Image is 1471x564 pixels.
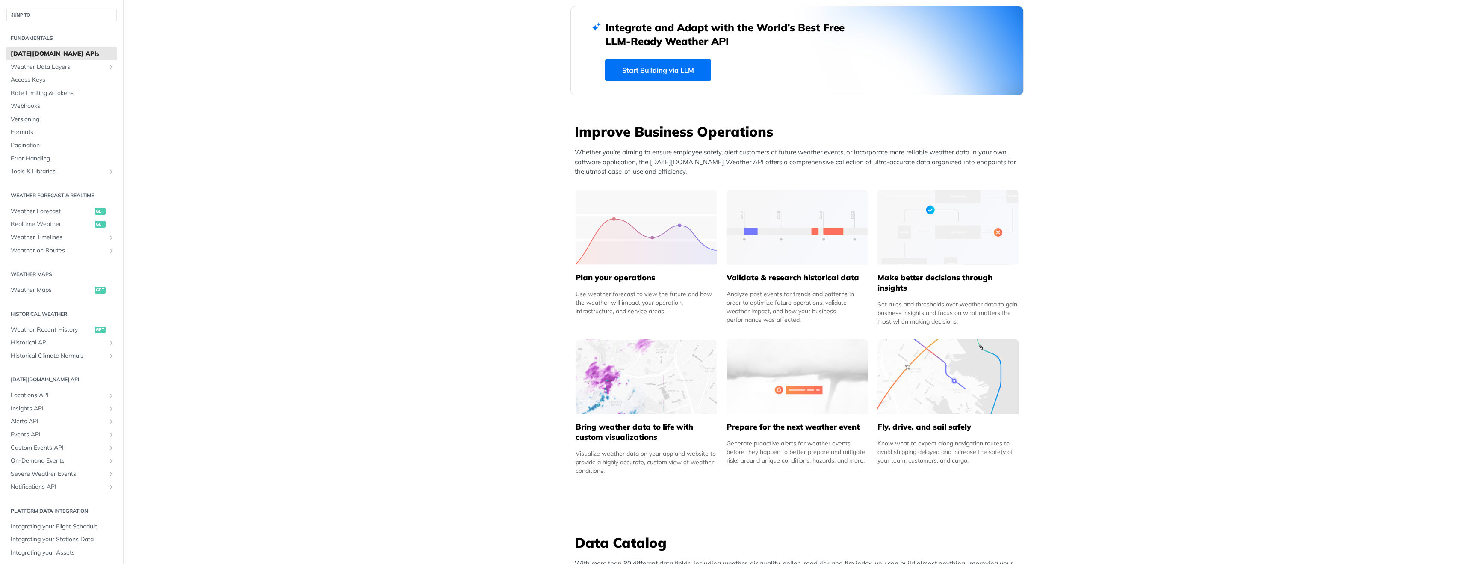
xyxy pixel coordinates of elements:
span: Error Handling [11,154,115,163]
a: Weather on RoutesShow subpages for Weather on Routes [6,244,117,257]
span: Access Keys [11,76,115,84]
p: Whether you’re aiming to ensure employee safety, alert customers of future weather events, or inc... [575,148,1024,177]
img: 13d7ca0-group-496-2.svg [727,190,868,265]
span: Weather Forecast [11,207,92,216]
a: Integrating your Stations Data [6,533,117,546]
button: Show subpages for Events API [108,431,115,438]
span: Weather Maps [11,286,92,294]
a: Custom Events APIShow subpages for Custom Events API [6,442,117,454]
a: Notifications APIShow subpages for Notifications API [6,481,117,493]
a: Rate Limiting & Tokens [6,87,117,100]
div: Visualize weather data on your app and website to provide a highly accurate, custom view of weath... [576,449,717,475]
h2: Integrate and Adapt with the World’s Best Free LLM-Ready Weather API [605,21,857,48]
div: Generate proactive alerts for weather events before they happen to better prepare and mitigate ri... [727,439,868,465]
a: Weather Data LayersShow subpages for Weather Data Layers [6,61,117,74]
span: Historical Climate Normals [11,352,106,360]
span: Rate Limiting & Tokens [11,89,115,98]
a: Realtime Weatherget [6,218,117,231]
h3: Data Catalog [575,533,1024,552]
h5: Plan your operations [576,273,717,283]
a: Start Building via LLM [605,59,711,81]
span: get [95,287,106,294]
span: Integrating your Flight Schedule [11,522,115,531]
span: get [95,208,106,215]
span: Integrating your Assets [11,549,115,557]
h2: Weather Forecast & realtime [6,192,117,199]
a: Integrating your Assets [6,546,117,559]
a: Weather Recent Historyget [6,324,117,336]
a: Access Keys [6,74,117,86]
a: Integrating your Flight Schedule [6,520,117,533]
span: Locations API [11,391,106,400]
span: Weather on Routes [11,246,106,255]
a: Severe Weather EventsShow subpages for Severe Weather Events [6,468,117,481]
div: Know what to expect along navigation routes to avoid shipping delayed and increase the safety of ... [877,439,1019,465]
span: Historical API [11,338,106,347]
span: Severe Weather Events [11,470,106,478]
button: Show subpages for Weather Timelines [108,234,115,241]
span: Weather Recent History [11,326,92,334]
a: Error Handling [6,152,117,165]
a: Webhooks [6,100,117,113]
button: Show subpages for On-Demand Events [108,457,115,464]
span: Webhooks [11,102,115,110]
a: Insights APIShow subpages for Insights API [6,402,117,415]
span: Tools & Libraries [11,167,106,176]
h2: [DATE][DOMAIN_NAME] API [6,376,117,383]
a: Weather TimelinesShow subpages for Weather Timelines [6,231,117,244]
button: Show subpages for Alerts API [108,418,115,425]
a: Versioning [6,113,117,126]
h2: Platform DATA integration [6,507,117,515]
a: Weather Mapsget [6,284,117,297]
span: Insights API [11,404,106,413]
a: Locations APIShow subpages for Locations API [6,389,117,402]
h5: Bring weather data to life with custom visualizations [576,422,717,442]
img: 2c0a313-group-496-12x.svg [727,339,868,414]
a: Pagination [6,139,117,152]
a: Historical APIShow subpages for Historical API [6,336,117,349]
span: Realtime Weather [11,220,92,229]
span: get [95,221,106,228]
button: Show subpages for Historical Climate Normals [108,353,115,359]
span: Pagination [11,141,115,150]
button: Show subpages for Weather Data Layers [108,64,115,71]
span: Events API [11,430,106,439]
a: Formats [6,126,117,139]
button: Show subpages for Insights API [108,405,115,412]
h2: Historical Weather [6,310,117,318]
span: On-Demand Events [11,457,106,465]
button: Show subpages for Historical API [108,339,115,346]
a: Weather Forecastget [6,205,117,218]
span: Alerts API [11,417,106,426]
a: Historical Climate NormalsShow subpages for Historical Climate Normals [6,350,117,362]
button: Show subpages for Severe Weather Events [108,471,115,478]
h3: Improve Business Operations [575,122,1024,141]
button: JUMP TO [6,9,117,21]
h2: Weather Maps [6,270,117,278]
span: Weather Timelines [11,233,106,242]
h5: Make better decisions through insights [877,273,1019,293]
h5: Prepare for the next weather event [727,422,868,432]
span: Versioning [11,115,115,124]
h5: Validate & research historical data [727,273,868,283]
span: Notifications API [11,483,106,491]
img: a22d113-group-496-32x.svg [877,190,1019,265]
a: Events APIShow subpages for Events API [6,428,117,441]
h5: Fly, drive, and sail safely [877,422,1019,432]
a: Tools & LibrariesShow subpages for Tools & Libraries [6,165,117,178]
span: Custom Events API [11,444,106,452]
span: [DATE][DOMAIN_NAME] APIs [11,50,115,58]
img: 994b3d6-mask-group-32x.svg [877,339,1019,414]
button: Show subpages for Notifications API [108,484,115,490]
div: Set rules and thresholds over weather data to gain business insights and focus on what matters th... [877,300,1019,326]
a: [DATE][DOMAIN_NAME] APIs [6,47,117,60]
div: Use weather forecast to view the future and how the weather will impact your operation, infrastru... [576,290,717,315]
a: Alerts APIShow subpages for Alerts API [6,415,117,428]
div: Analyze past events for trends and patterns in order to optimize future operations, validate weat... [727,290,868,324]
span: Formats [11,128,115,137]
span: Integrating your Stations Data [11,535,115,544]
button: Show subpages for Tools & Libraries [108,168,115,175]
h2: Fundamentals [6,34,117,42]
button: Show subpages for Weather on Routes [108,247,115,254]
img: 4463876-group-4982x.svg [576,339,717,414]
